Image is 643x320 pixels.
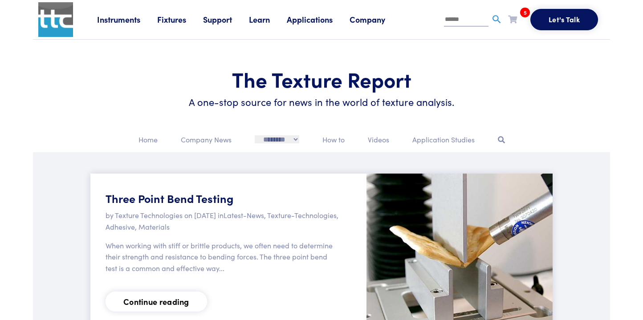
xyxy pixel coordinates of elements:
[106,240,341,274] p: When working with stiff or brittle products, we often need to determine their strength and resist...
[106,292,207,312] a: Continue reading
[322,134,345,146] p: How to
[287,14,350,25] a: Applications
[249,14,287,25] a: Learn
[54,95,589,109] h6: A one-stop source for news in the world of texture analysis.
[520,8,530,17] span: 5
[530,9,598,30] button: Let's Talk
[181,134,232,146] p: Company News
[138,134,158,146] p: Home
[97,14,157,25] a: Instruments
[203,14,249,25] a: Support
[106,190,341,206] h5: Three Point Bend Testing
[38,2,73,37] img: ttc_logo_1x1_v1.0.png
[412,134,475,146] p: Application Studies
[350,14,402,25] a: Company
[508,13,517,24] a: 5
[54,66,589,92] h1: The Texture Report
[106,210,341,232] p: by Texture Technologies on [DATE] in
[157,14,203,25] a: Fixtures
[368,134,389,146] p: Videos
